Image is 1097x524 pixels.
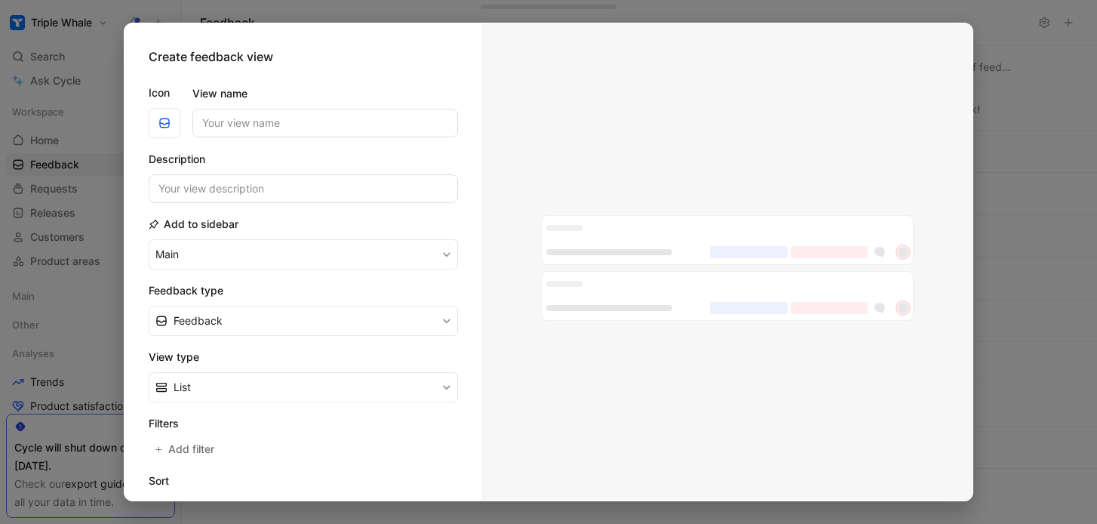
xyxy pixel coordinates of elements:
[168,498,214,516] span: Add sort
[149,372,458,402] button: List
[149,48,273,66] h2: Create feedback view
[149,472,458,490] h2: Sort
[149,306,458,336] button: Feedback
[149,215,238,233] h2: Add to sidebar
[149,415,458,433] h2: Filters
[149,348,458,366] h2: View type
[168,440,216,458] span: Add filter
[149,496,220,517] button: Add sort
[149,150,458,168] h2: Description
[192,109,458,137] input: Your view name
[149,174,458,203] input: Your view description
[149,282,458,300] h2: Feedback type
[174,312,223,330] span: Feedback
[149,239,458,270] button: Main
[149,84,180,102] label: Icon
[192,85,458,103] label: View name
[149,439,223,460] button: Add filter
